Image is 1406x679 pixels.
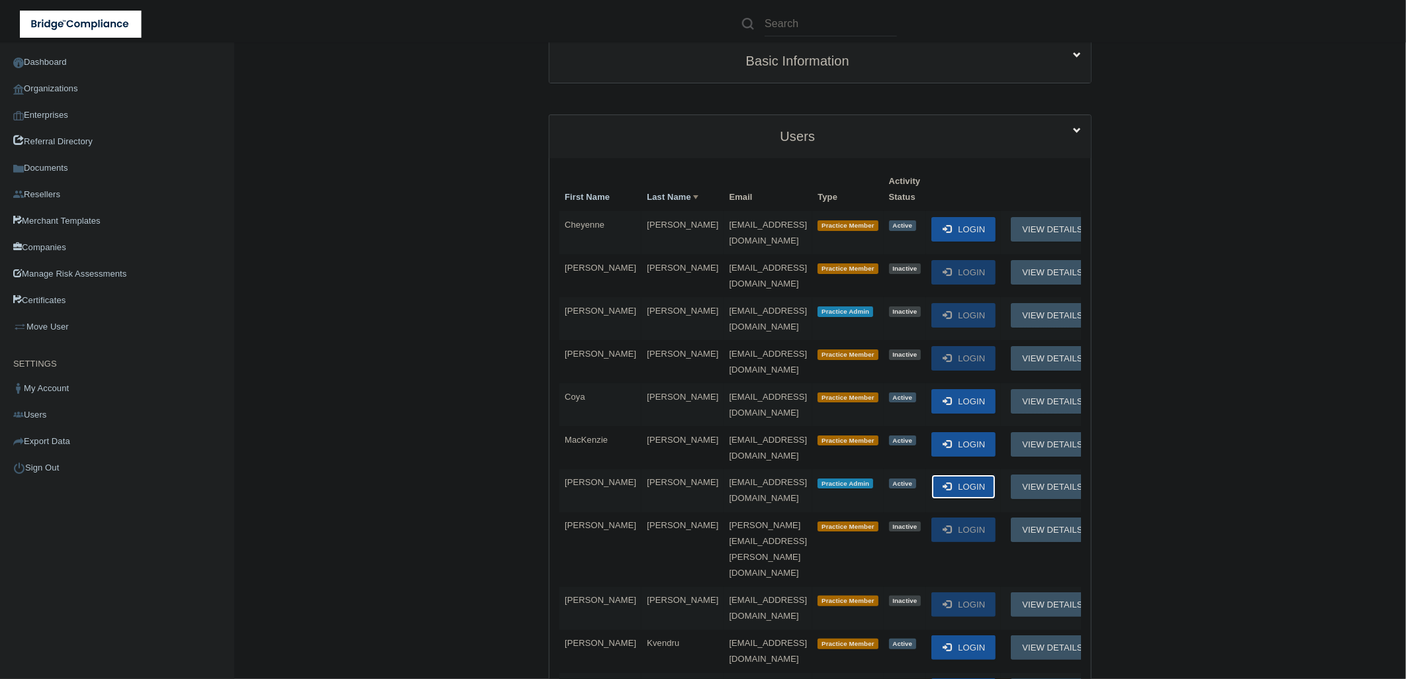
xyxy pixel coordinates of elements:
span: [PERSON_NAME][EMAIL_ADDRESS][PERSON_NAME][DOMAIN_NAME] [729,520,807,578]
span: Practice Member [818,521,878,532]
img: ic_dashboard_dark.d01f4a41.png [13,58,24,68]
button: View Details [1011,432,1093,457]
span: [PERSON_NAME] [565,263,636,273]
img: icon-users.e205127d.png [13,410,24,420]
h5: Users [559,129,1036,144]
span: Practice Member [818,392,878,403]
a: Users [559,122,1081,152]
button: View Details [1011,217,1093,242]
button: Login [931,475,996,499]
button: Login [931,217,996,242]
h5: Basic Information [559,54,1036,68]
span: [PERSON_NAME] [647,349,718,359]
span: Active [889,478,917,489]
button: Login [931,635,996,660]
span: [PERSON_NAME] [565,595,636,605]
span: [PERSON_NAME] [647,520,718,530]
span: Practice Admin [818,306,873,317]
span: Practice Member [818,220,878,231]
img: icon-export.b9366987.png [13,436,24,447]
button: View Details [1011,518,1093,542]
span: [PERSON_NAME] [647,595,718,605]
button: View Details [1011,389,1093,414]
img: ic_power_dark.7ecde6b1.png [13,462,25,474]
img: icon-documents.8dae5593.png [13,163,24,174]
button: View Details [1011,346,1093,371]
span: [PERSON_NAME] [565,477,636,487]
span: Kvendru [647,638,679,648]
span: [EMAIL_ADDRESS][DOMAIN_NAME] [729,349,807,375]
span: [EMAIL_ADDRESS][DOMAIN_NAME] [729,477,807,503]
button: View Details [1011,260,1093,285]
button: Login [931,518,996,542]
span: [PERSON_NAME] [647,477,718,487]
span: [PERSON_NAME] [647,392,718,402]
span: Active [889,639,917,649]
span: Practice Member [818,596,878,606]
span: [EMAIL_ADDRESS][DOMAIN_NAME] [729,263,807,289]
span: [EMAIL_ADDRESS][DOMAIN_NAME] [729,306,807,332]
span: Practice Admin [818,478,873,489]
img: ic_reseller.de258add.png [13,189,24,200]
span: [EMAIL_ADDRESS][DOMAIN_NAME] [729,220,807,246]
th: Email [724,168,812,211]
img: ic-search.3b580494.png [742,18,754,30]
span: Inactive [889,596,921,606]
span: Active [889,435,917,446]
span: Cheyenne [565,220,604,230]
button: Login [931,389,996,414]
button: Login [931,432,996,457]
button: View Details [1011,303,1093,328]
label: SETTINGS [13,356,57,372]
span: [PERSON_NAME] [647,220,718,230]
span: Inactive [889,349,921,360]
span: [EMAIL_ADDRESS][DOMAIN_NAME] [729,595,807,621]
span: [EMAIL_ADDRESS][DOMAIN_NAME] [729,392,807,418]
span: MacKenzie [565,435,608,445]
img: bridge_compliance_login_screen.278c3ca4.svg [20,11,142,38]
span: Practice Member [818,435,878,446]
a: Basic Information [559,46,1081,76]
span: Inactive [889,263,921,274]
span: Inactive [889,521,921,532]
span: [EMAIL_ADDRESS][DOMAIN_NAME] [729,638,807,664]
span: Active [889,392,917,403]
th: Activity Status [884,168,927,211]
span: Practice Member [818,349,878,360]
img: organization-icon.f8decf85.png [13,84,24,95]
a: Last Name [647,189,698,205]
span: [PERSON_NAME] [647,435,718,445]
button: Login [931,260,996,285]
span: Practice Member [818,263,878,274]
th: Type [812,168,883,211]
span: [PERSON_NAME] [647,263,718,273]
button: Login [931,592,996,617]
span: Coya [565,392,585,402]
span: [PERSON_NAME] [565,638,636,648]
a: First Name [565,189,610,205]
button: Login [931,303,996,328]
button: View Details [1011,475,1093,499]
img: ic_user_dark.df1a06c3.png [13,383,24,394]
input: Search [765,12,897,36]
span: Inactive [889,306,921,317]
span: [PERSON_NAME] [565,349,636,359]
span: [PERSON_NAME] [565,520,636,530]
span: [EMAIL_ADDRESS][DOMAIN_NAME] [729,435,807,461]
img: enterprise.0d942306.png [13,111,24,120]
span: [PERSON_NAME] [565,306,636,316]
button: View Details [1011,592,1093,617]
span: Practice Member [818,639,878,649]
img: briefcase.64adab9b.png [13,320,26,334]
button: View Details [1011,635,1093,660]
span: Active [889,220,917,231]
button: Login [931,346,996,371]
span: [PERSON_NAME] [647,306,718,316]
